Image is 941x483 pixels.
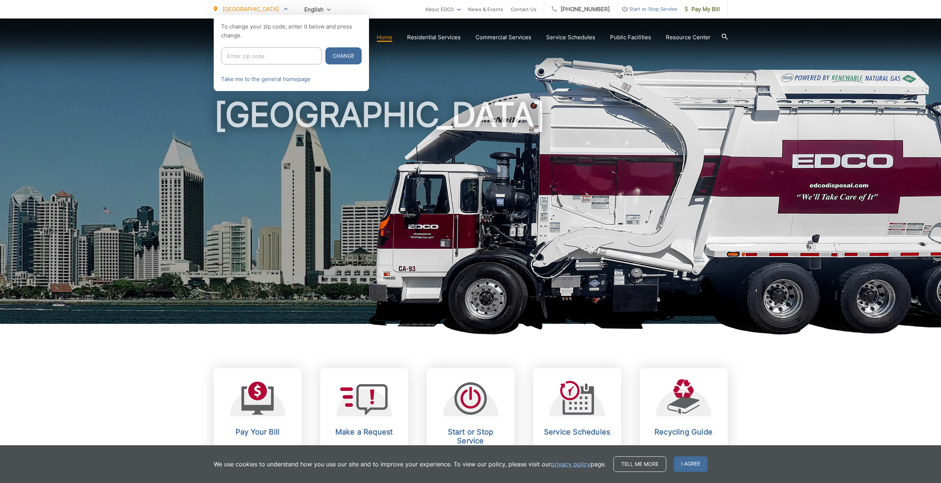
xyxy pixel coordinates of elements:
[221,47,322,64] input: Enter zip code
[221,22,362,40] p: To change your zip code, enter it below and press change.
[221,75,311,84] a: Take me to the general homepage
[674,456,708,472] span: I agree
[551,460,590,469] a: privacy policy
[325,47,362,64] button: Change
[685,5,720,14] span: Pay My Bill
[425,5,461,14] a: About EDCO
[613,456,666,472] a: Tell me more
[468,5,503,14] a: News & Events
[214,460,606,469] p: We use cookies to understand how you use our site and to improve your experience. To view our pol...
[511,5,536,14] a: Contact Us
[223,6,279,13] span: [GEOGRAPHIC_DATA]
[299,3,336,16] span: English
